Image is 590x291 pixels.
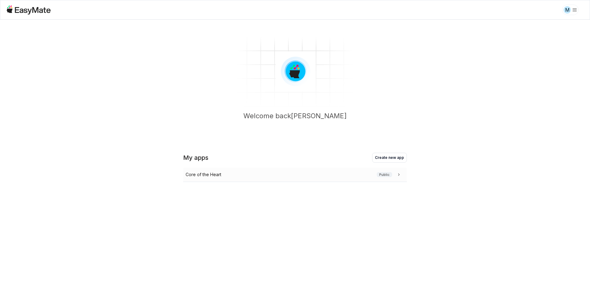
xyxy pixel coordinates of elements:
[377,172,392,177] span: Public
[183,168,407,182] a: Core of the HeartPublic
[372,153,407,163] button: Create new app
[186,171,221,178] p: Core of the Heart
[564,6,571,14] div: M
[243,111,347,131] p: Welcome back [PERSON_NAME]
[183,153,208,162] h2: My apps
